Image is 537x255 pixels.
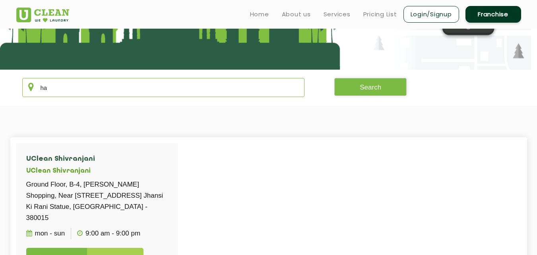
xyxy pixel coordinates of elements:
a: Franchise [465,6,521,23]
a: Services [324,10,351,19]
p: Mon - Sun [26,228,65,239]
button: Search [334,78,407,96]
input: Enter city/area/pin Code [22,78,305,97]
img: UClean Laundry and Dry Cleaning [16,8,69,22]
a: Login/Signup [403,6,459,23]
a: About us [282,10,311,19]
p: 9:00 AM - 9:00 PM [77,228,140,239]
p: Ground Floor, B-4, [PERSON_NAME] Shopping, Near [STREET_ADDRESS] Jhansi Ki Rani Statue, [GEOGRAPH... [26,179,168,224]
a: Home [250,10,269,19]
a: Pricing List [363,10,397,19]
h5: UClean Shivranjani [26,167,168,175]
h4: UClean Shivranjani [26,155,168,163]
